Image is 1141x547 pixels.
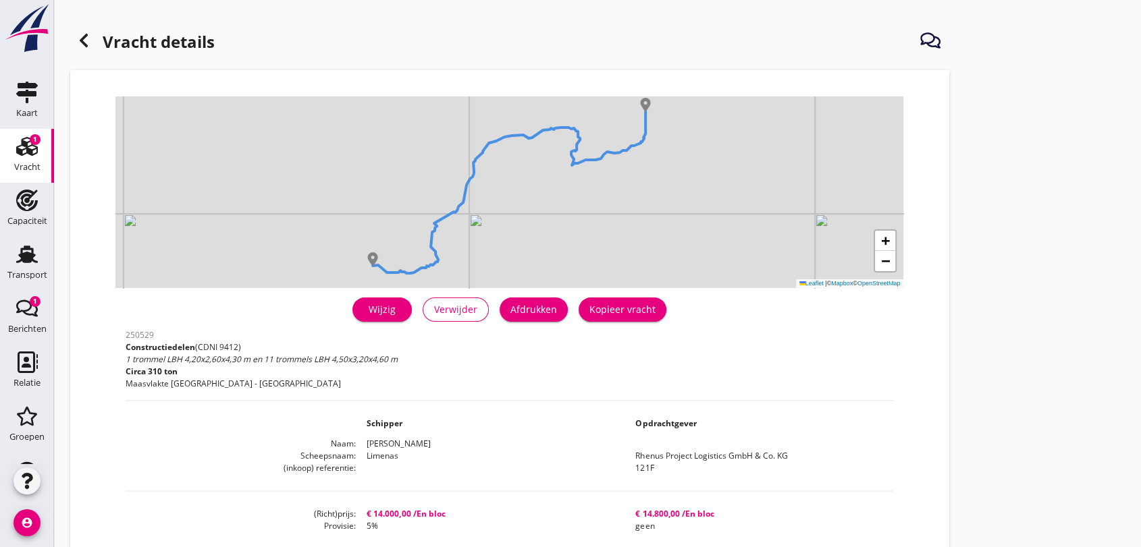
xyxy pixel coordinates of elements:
[881,252,890,269] span: −
[500,297,568,322] button: Afdrukken
[356,520,625,532] dd: 5%
[881,232,890,249] span: +
[579,297,666,322] button: Kopieer vracht
[366,252,379,266] img: Marker
[7,270,47,279] div: Transport
[423,297,489,322] button: Verwijder
[625,450,893,462] dd: Rhenus Project Logistics GmbH & Co. KG
[126,366,398,378] p: Circa 310 ton
[352,297,412,322] a: Wijzig
[126,520,356,532] dt: Provisie
[9,432,45,441] div: Groepen
[70,27,215,59] h1: Vracht details
[356,508,625,520] dd: € 14.000,00 /En bloc
[14,509,41,536] i: account_circle
[625,462,893,474] dd: 121F
[434,302,477,316] div: Verwijder
[126,341,398,353] p: (CDNI 9412)
[126,378,398,390] p: Maasvlakte [GEOGRAPHIC_DATA] - [GEOGRAPHIC_DATA]
[799,280,824,287] a: Leaflet
[857,280,901,287] a: OpenStreetMap
[825,280,826,287] span: |
[126,462,356,474] dt: (inkoop) referentie
[639,98,652,111] img: Marker
[126,353,398,365] span: 1 trommel LBH 4,20x2,60x4,30 m en 11 trommels LBH 4,50x3,20x4,60 m
[875,251,895,271] a: Zoom out
[356,450,625,462] dd: Limenas
[126,450,356,462] dt: Scheepsnaam
[14,378,41,387] div: Relatie
[356,418,625,430] dd: Schipper
[796,279,904,288] div: © ©
[589,302,656,316] div: Kopieer vracht
[3,3,51,53] img: logo-small.a267ee39.svg
[8,324,47,333] div: Berichten
[356,438,893,450] dd: [PERSON_NAME]
[625,520,893,532] dd: geen
[30,296,41,307] div: 1
[16,109,38,117] div: Kaart
[126,341,195,353] span: Constructiedelen
[625,418,893,430] dd: Opdrachtgever
[875,231,895,251] a: Zoom in
[14,163,41,171] div: Vracht
[7,217,47,225] div: Capaciteit
[625,508,893,520] dd: € 14.800,00 /En bloc
[510,302,557,316] div: Afdrukken
[126,329,154,341] span: 250529
[831,280,853,287] a: Mapbox
[126,438,356,450] dt: Naam
[363,302,401,316] div: Wijzig
[126,508,356,520] dt: (Richt)prijs
[30,134,41,145] div: 1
